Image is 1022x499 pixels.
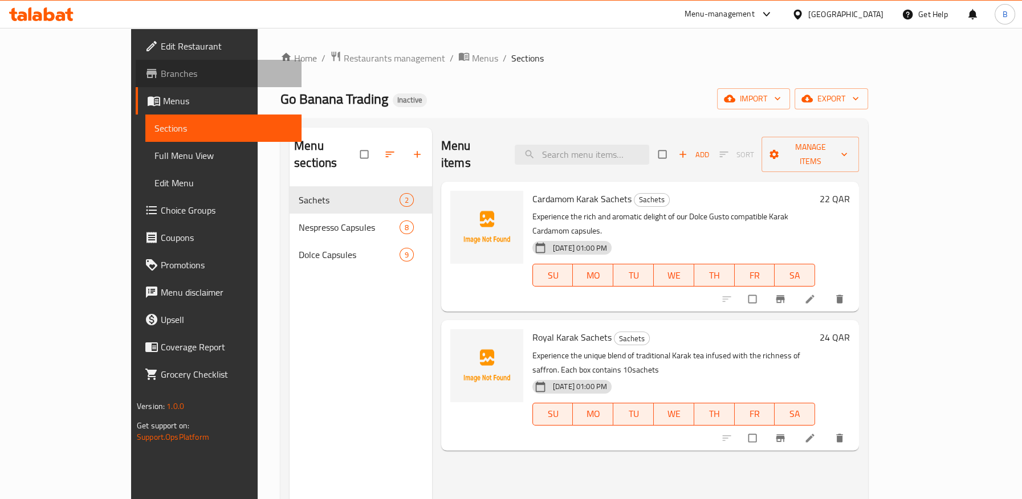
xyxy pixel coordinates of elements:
button: WE [654,403,694,426]
button: Manage items [762,137,859,172]
a: Full Menu View [145,142,302,169]
div: Inactive [393,93,427,107]
span: 8 [400,222,413,233]
nav: breadcrumb [280,51,868,66]
a: Restaurants management [330,51,445,66]
a: Edit menu item [804,293,818,305]
span: Select to update [742,288,766,310]
span: Select section first [712,146,762,163]
span: Sort sections [377,142,405,167]
span: Choice Groups [161,203,292,217]
button: MO [573,403,613,426]
span: export [804,92,859,106]
span: Select all sections [353,144,377,165]
button: TU [613,264,654,287]
button: Branch-specific-item [768,287,795,312]
div: [GEOGRAPHIC_DATA] [808,8,883,21]
a: Menu disclaimer [136,279,302,306]
span: Get support on: [137,418,189,433]
a: Menus [458,51,498,66]
span: SU [538,267,569,284]
span: Inactive [393,95,427,105]
div: Sachets2 [290,186,432,214]
span: [DATE] 01:00 PM [548,243,612,253]
p: Experience the unique blend of traditional Karak tea infused with the richness of saffron. Each b... [532,349,815,377]
button: Add [675,146,712,163]
span: Restaurants management [344,51,445,65]
a: Edit Menu [145,169,302,197]
button: export [795,88,868,109]
a: Coverage Report [136,333,302,361]
button: delete [827,426,854,451]
nav: Menu sections [290,182,432,273]
span: SU [538,406,569,422]
div: items [400,220,414,234]
span: 2 [400,195,413,206]
a: Upsell [136,306,302,333]
img: Royal Karak Sachets [450,329,523,402]
button: import [717,88,790,109]
span: TH [699,267,730,284]
span: Add item [675,146,712,163]
p: Experience the rich and aromatic delight of our Dolce Gusto compatible Karak Cardamom capsules. [532,210,815,238]
span: B [1002,8,1007,21]
span: Coupons [161,231,292,244]
span: Select section [652,144,675,165]
span: SA [779,406,811,422]
span: Cardamom Karak Sachets [532,190,632,207]
span: Version: [137,399,165,414]
img: Cardamom Karak Sachets [450,191,523,264]
li: / [450,51,454,65]
button: delete [827,287,854,312]
div: items [400,248,414,261]
span: Nespresso Capsules [299,220,400,234]
span: Dolce Capsules [299,248,400,261]
a: Menus [136,87,302,114]
span: FR [739,406,771,422]
span: Sachets [614,332,649,345]
span: Branches [161,67,292,80]
span: Select to update [742,427,766,449]
a: Coupons [136,224,302,251]
span: Promotions [161,258,292,272]
div: Sachets [614,332,650,345]
span: Full Menu View [154,149,292,162]
a: Branches [136,60,302,87]
span: Edit Menu [154,176,292,190]
span: FR [739,267,771,284]
h6: 24 QAR [820,329,850,345]
span: Sections [511,51,544,65]
button: FR [735,403,775,426]
button: TH [694,264,735,287]
a: Edit menu item [804,432,818,444]
div: Sachets [634,193,670,207]
span: TU [618,267,649,284]
button: FR [735,264,775,287]
span: Sachets [299,193,400,207]
li: / [321,51,325,65]
h6: 22 QAR [820,191,850,207]
a: Sections [145,114,302,142]
button: SU [532,264,573,287]
a: Edit Restaurant [136,32,302,60]
span: Edit Restaurant [161,39,292,53]
a: Promotions [136,251,302,279]
button: MO [573,264,613,287]
span: Menus [472,51,498,65]
button: TU [613,403,654,426]
div: items [400,193,414,207]
h2: Menu items [441,137,501,171]
span: Add [678,148,709,161]
div: Nespresso Capsules8 [290,214,432,241]
a: Grocery Checklist [136,361,302,388]
span: SA [779,267,811,284]
span: WE [658,267,690,284]
span: TU [618,406,649,422]
span: import [726,92,781,106]
div: Menu-management [685,7,755,21]
span: TH [699,406,730,422]
span: Coverage Report [161,340,292,354]
button: Branch-specific-item [768,426,795,451]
